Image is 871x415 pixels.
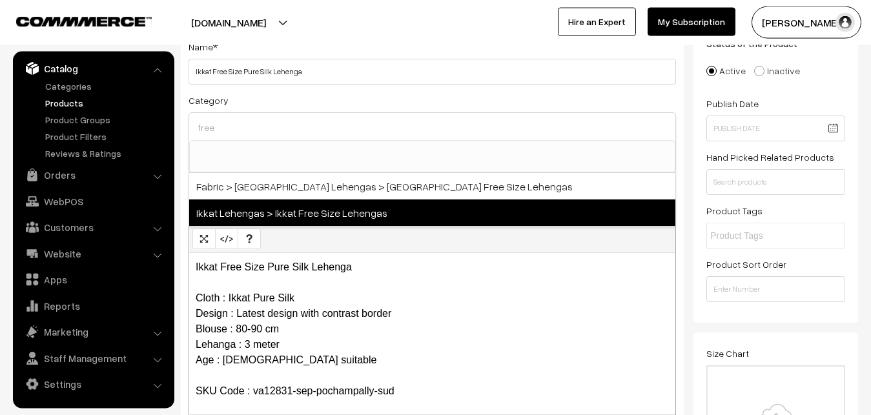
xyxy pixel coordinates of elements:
[189,173,675,199] span: Fabric > [GEOGRAPHIC_DATA] Lehengas > [GEOGRAPHIC_DATA] Free Size Lehengas
[706,347,749,360] label: Size Chart
[16,57,170,80] a: Catalog
[16,372,170,396] a: Settings
[194,118,670,137] input: Choose option
[16,163,170,187] a: Orders
[42,130,170,143] a: Product Filters
[189,94,229,107] label: Category
[706,97,759,110] label: Publish Date
[706,64,746,77] label: Active
[42,96,170,110] a: Products
[16,320,170,343] a: Marketing
[16,216,170,239] a: Customers
[16,268,170,291] a: Apps
[752,6,861,39] button: [PERSON_NAME]
[754,64,800,77] label: Inactive
[192,228,216,249] button: Full Screen
[706,276,845,302] input: Enter Number
[146,6,311,39] button: [DOMAIN_NAME]
[16,347,170,370] a: Staff Management
[706,116,845,141] input: Publish Date
[16,17,152,26] img: COMMMERCE
[710,229,823,243] input: Product Tags
[706,150,834,164] label: Hand Picked Related Products
[835,13,855,32] img: user
[16,294,170,318] a: Reports
[215,228,238,249] button: Code View
[42,147,170,160] a: Reviews & Ratings
[706,204,763,218] label: Product Tags
[16,190,170,213] a: WebPOS
[238,228,261,249] button: Help
[42,113,170,127] a: Product Groups
[648,8,735,36] a: My Subscription
[16,242,170,265] a: Website
[42,79,170,93] a: Categories
[189,40,218,54] label: Name
[16,13,129,28] a: COMMMERCE
[558,8,636,36] a: Hire an Expert
[706,258,786,271] label: Product Sort Order
[189,199,675,226] span: Ikkat Lehengas > Ikkat Free Size Lehengas
[706,169,845,195] input: Search products
[189,59,676,85] input: Name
